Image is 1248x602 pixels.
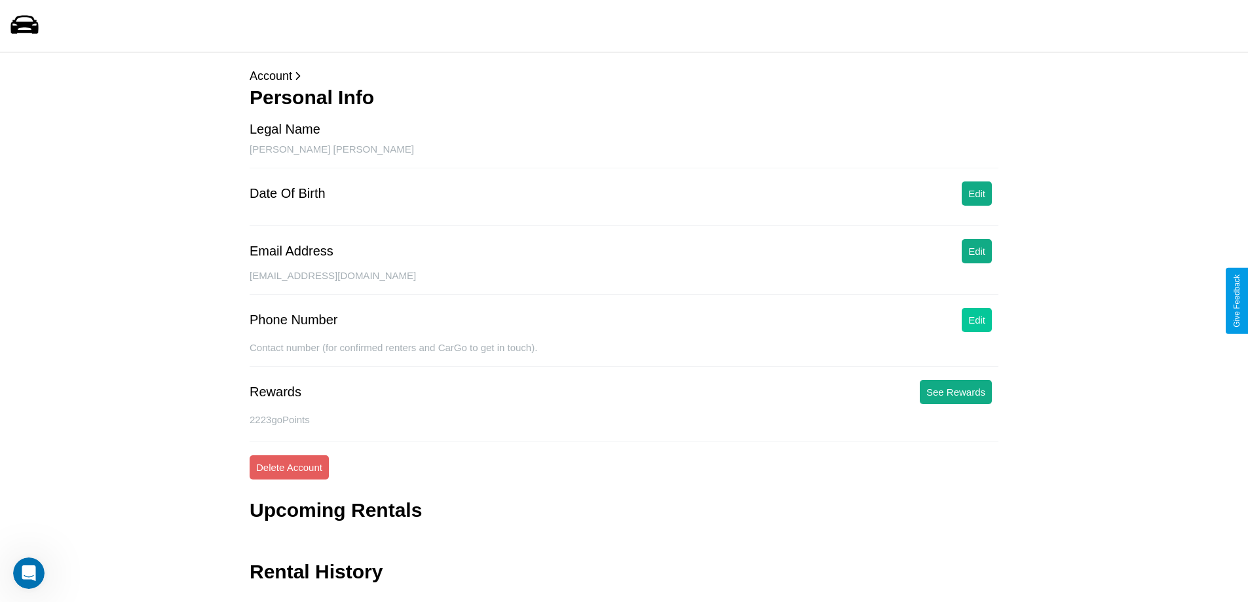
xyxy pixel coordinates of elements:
div: Email Address [250,244,333,259]
h3: Upcoming Rentals [250,499,422,521]
button: Edit [962,308,992,332]
h3: Personal Info [250,86,998,109]
div: Date Of Birth [250,186,326,201]
button: See Rewards [920,380,992,404]
iframe: Intercom live chat [13,557,45,589]
button: Delete Account [250,455,329,480]
p: 2223 goPoints [250,411,998,428]
div: [PERSON_NAME] [PERSON_NAME] [250,143,998,168]
h3: Rental History [250,561,383,583]
div: [EMAIL_ADDRESS][DOMAIN_NAME] [250,270,998,295]
div: Rewards [250,385,301,400]
button: Edit [962,239,992,263]
div: Legal Name [250,122,320,137]
div: Phone Number [250,312,338,328]
div: Give Feedback [1232,274,1241,328]
p: Account [250,66,998,86]
div: Contact number (for confirmed renters and CarGo to get in touch). [250,342,998,367]
button: Edit [962,181,992,206]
